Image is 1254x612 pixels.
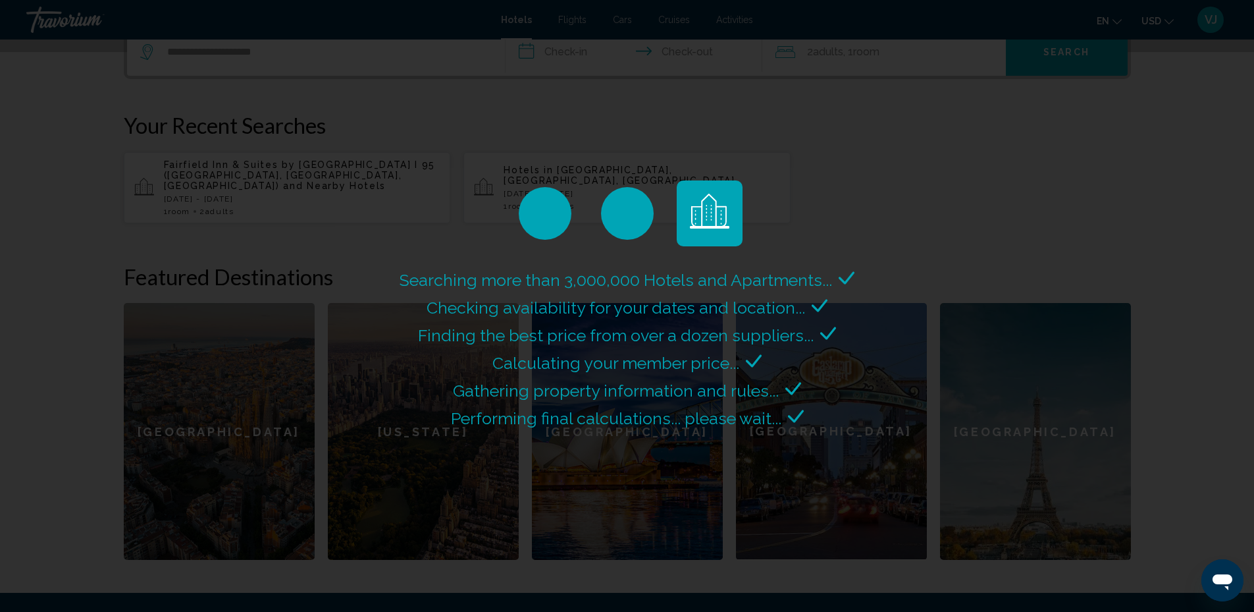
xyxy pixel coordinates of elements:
[418,325,814,345] span: Finding the best price from over a dozen suppliers...
[453,381,779,401] span: Gathering property information and rules...
[492,353,739,373] span: Calculating your member price...
[427,298,805,318] span: Checking availability for your dates and location...
[400,270,832,290] span: Searching more than 3,000,000 Hotels and Apartments...
[1201,559,1243,601] iframe: Button to launch messaging window
[451,408,781,428] span: Performing final calculations... please wait...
